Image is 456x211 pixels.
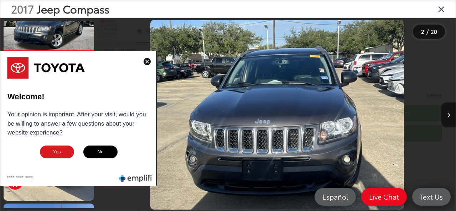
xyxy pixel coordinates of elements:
span: Text Us [416,192,446,201]
i: Close gallery [438,4,445,14]
a: Español [315,188,356,206]
a: Live Chat [361,188,407,206]
div: 2017 Jeep Compass Sport 1 [99,20,456,210]
span: 2017 [11,1,34,16]
span: / [426,29,429,34]
span: Español [319,192,352,201]
button: Next image [441,102,456,127]
span: 20 [431,27,437,35]
span: Live Chat [366,192,403,201]
img: 2017 Jeep Compass Sport [150,20,404,210]
span: 2 [421,27,424,35]
a: Text Us [412,188,451,206]
span: Jeep Compass [37,1,109,16]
